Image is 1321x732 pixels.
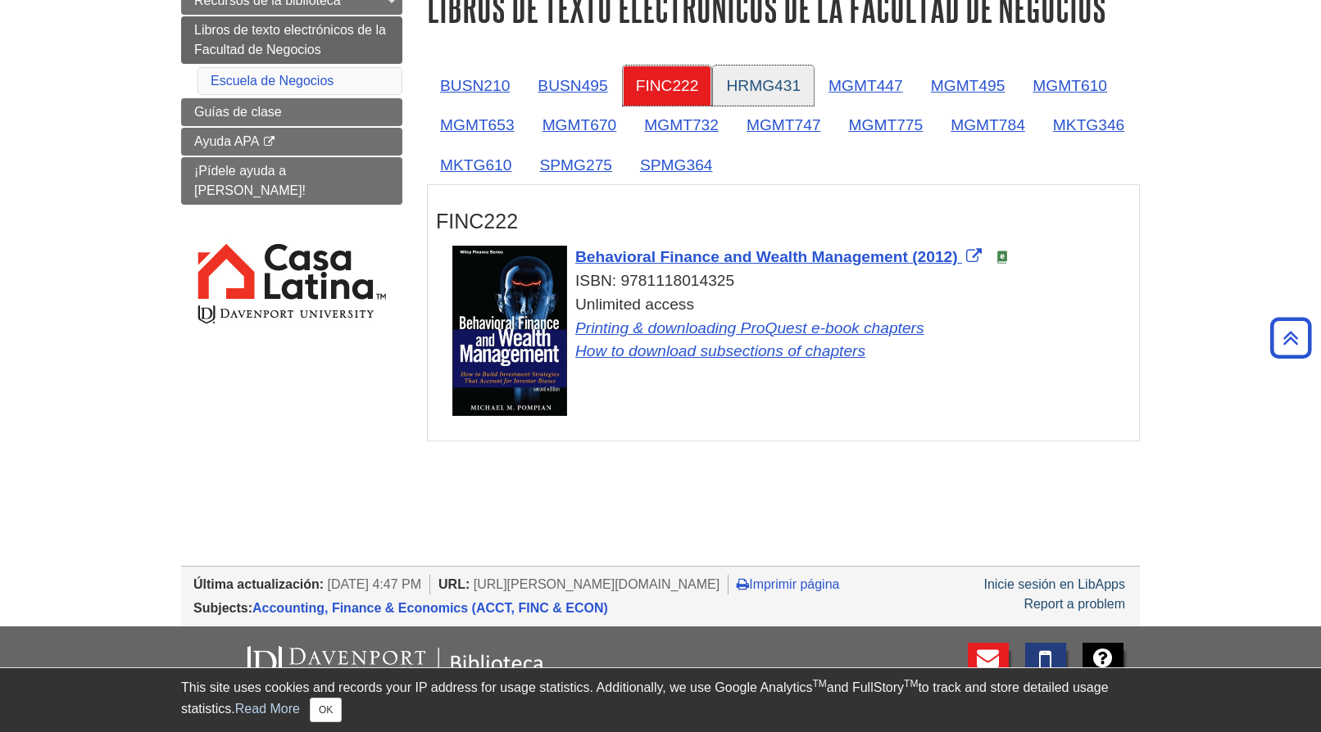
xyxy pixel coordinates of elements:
[1040,105,1137,145] a: MKTG346
[1083,643,1124,698] a: FAQ
[529,105,630,145] a: MGMT670
[575,342,865,359] a: Link opens in new window
[181,157,402,205] a: ¡Pídele ayuda a [PERSON_NAME]!
[181,98,402,126] a: Guías de clase
[194,134,259,148] span: Ayuda APA
[737,577,839,591] a: Imprimir página
[211,74,334,88] a: Escuela de Negocios
[197,643,591,688] img: Biblioteca DU
[524,66,620,106] a: BUSN495
[526,145,625,185] a: SPMG275
[836,105,937,145] a: MGMT775
[575,248,986,265] a: Link opens in new window
[733,105,834,145] a: MGMT747
[937,105,1038,145] a: MGMT784
[252,601,608,615] a: Accounting, Finance & Economics (ACCT, FINC & ECON)
[181,16,402,64] a: Libros de texto electrónicos de la Facultad de Negocios
[452,293,1131,364] div: Unlimited access
[328,577,421,591] span: [DATE] 4:47 PM
[427,145,524,185] a: MKTG610
[812,678,826,689] sup: TM
[1025,643,1066,698] a: Texto
[427,105,528,145] a: MGMT653
[452,269,1131,293] div: ISBN: 9781118014325
[193,601,252,615] span: Subjects:
[968,643,1009,698] a: E-Cerreo
[235,702,300,716] a: Read More
[194,164,306,197] span: ¡Pídele ayuda a [PERSON_NAME]!
[983,577,1125,591] a: Inicie sesión en LibApps
[193,577,324,591] span: Última actualización:
[996,251,1009,264] img: e-Book
[1019,66,1120,106] a: MGMT610
[194,105,282,119] span: Guías de clase
[1024,597,1125,611] a: Report a problem
[918,66,1019,106] a: MGMT495
[575,319,924,337] a: Link opens in new window
[904,678,918,689] sup: TM
[310,698,342,722] button: Close
[452,246,567,415] img: Cover Art
[737,577,749,590] i: Imprimir página
[1264,327,1317,349] a: Back to Top
[713,66,814,106] a: HRMG431
[623,66,712,106] a: FINC222
[575,248,958,265] span: Behavioral Finance and Wealth Management (2012)
[438,577,470,591] span: URL:
[194,23,386,56] span: Libros de texto electrónicos de la Facultad de Negocios
[815,66,916,106] a: MGMT447
[181,128,402,156] a: Ayuda APA
[427,66,523,106] a: BUSN210
[436,210,1131,233] h3: FINC222
[181,678,1140,722] div: This site uses cookies and records your IP address for usage statistics. Additionally, we use Goo...
[474,577,720,591] span: [URL][PERSON_NAME][DOMAIN_NAME]
[627,145,726,185] a: SPMG364
[631,105,732,145] a: MGMT732
[262,137,276,147] i: This link opens in a new window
